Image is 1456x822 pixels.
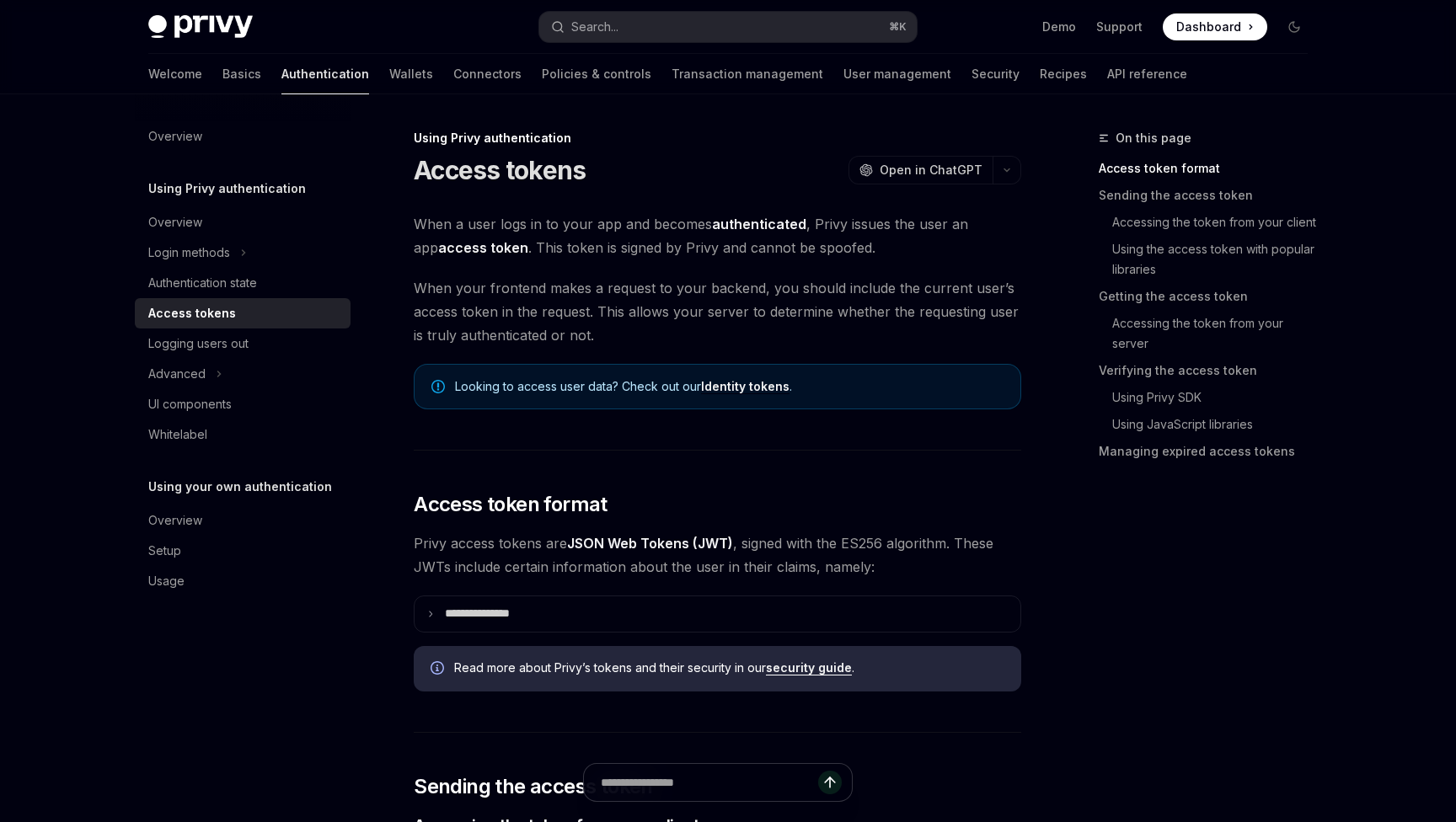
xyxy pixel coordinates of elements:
a: Dashboard [1163,13,1267,40]
span: Privy access tokens are , signed with the ES256 algorithm. These JWTs include certain information... [414,531,1021,579]
a: Logging users out [135,328,351,359]
span: Looking to access user data? Check out our . [455,378,1004,395]
a: Security [972,54,1020,94]
div: Whitelabel [148,424,207,445]
div: Using Privy authentication [414,130,1021,147]
a: UI components [135,389,351,419]
a: Policies & controls [542,54,651,94]
button: Send message [818,771,842,794]
a: Sending the access token [1099,182,1321,209]
a: JSON Web Tokens (JWT) [567,535,733,552]
a: Support [1096,19,1143,35]
span: On this page [1116,128,1191,148]
span: When your frontend makes a request to your backend, you should include the current user’s access ... [414,276,1021,347]
div: Access tokens [148,303,236,323]
a: Using JavaScript libraries [1099,411,1321,438]
svg: Note [431,380,445,393]
h5: Using Privy authentication [148,179,306,199]
a: Using Privy SDK [1099,384,1321,411]
a: Getting the access token [1099,283,1321,310]
a: Connectors [453,54,522,94]
a: Demo [1042,19,1076,35]
a: Overview [135,121,351,152]
a: Accessing the token from your server [1099,310,1321,357]
a: Overview [135,207,351,238]
strong: authenticated [712,216,806,232]
div: Authentication state [148,273,257,293]
div: Login methods [148,243,230,263]
div: Setup [148,541,181,561]
h1: Access tokens [414,155,586,185]
div: Overview [148,212,202,232]
a: Setup [135,536,351,566]
strong: access token [438,239,528,256]
button: Open in ChatGPT [848,156,993,184]
a: Using the access token with popular libraries [1099,236,1321,283]
span: Dashboard [1176,19,1241,35]
a: Verifying the access token [1099,357,1321,384]
a: Transaction management [672,54,823,94]
a: Managing expired access tokens [1099,438,1321,465]
button: Advanced [135,359,351,389]
input: Ask a question... [601,764,818,801]
a: Whitelabel [135,419,351,450]
span: Open in ChatGPT [880,162,982,179]
a: Wallets [389,54,433,94]
span: Access token format [414,491,608,518]
div: Usage [148,571,185,591]
button: Login methods [135,238,351,268]
span: When a user logs in to your app and becomes , Privy issues the user an app . This token is signed... [414,212,1021,259]
a: Access tokens [135,298,351,328]
a: User management [843,54,951,94]
button: Search...⌘K [539,12,917,42]
span: ⌘ K [889,20,907,34]
a: Basics [222,54,261,94]
a: Accessing the token from your client [1099,209,1321,236]
div: Advanced [148,364,206,384]
a: Overview [135,505,351,536]
a: Welcome [148,54,202,94]
svg: Info [431,661,447,678]
div: UI components [148,394,232,414]
div: Overview [148,510,202,531]
div: Search... [571,17,618,37]
h5: Using your own authentication [148,477,332,497]
button: Toggle dark mode [1281,13,1308,40]
div: Logging users out [148,334,249,354]
a: Recipes [1040,54,1087,94]
a: Authentication state [135,268,351,298]
img: dark logo [148,15,253,39]
a: security guide [766,660,852,675]
a: Identity tokens [701,379,790,394]
span: Read more about Privy’s tokens and their security in our . [454,659,1004,676]
a: Authentication [281,54,369,94]
a: API reference [1107,54,1187,94]
a: Access token format [1099,155,1321,182]
div: Overview [148,126,202,147]
a: Usage [135,566,351,596]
